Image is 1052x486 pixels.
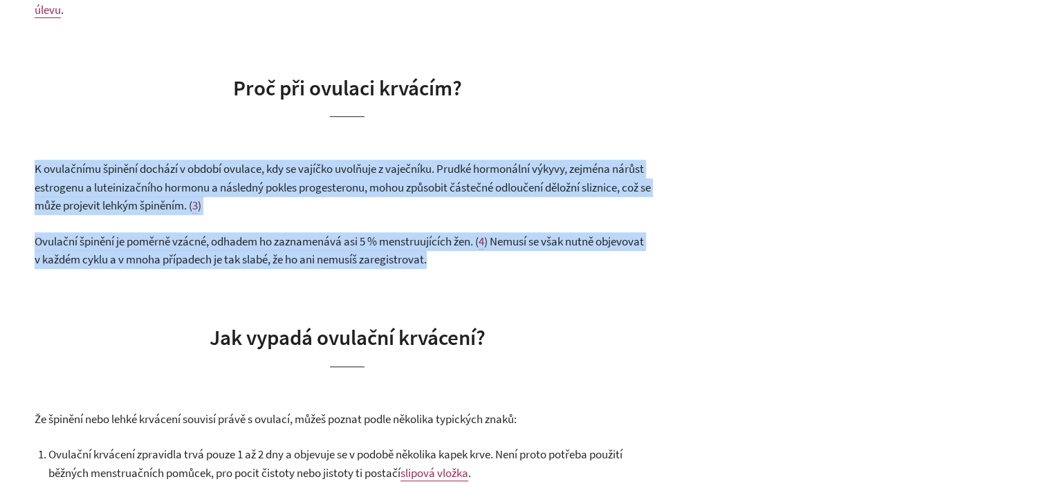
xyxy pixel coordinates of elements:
a: slipová vložka [400,465,468,481]
span: Jak vypadá ovulační krvácení? [210,324,486,351]
span: . [61,2,64,17]
span: K ovulačnímu špinění dochází v období ovulace, kdy se vajíčko uvolňuje z vaječníku. Prudké hormon... [35,161,651,213]
span: Proč při ovulaci krvácím? [233,74,462,101]
span: ) [198,198,201,213]
span: . [468,465,471,480]
span: 3 [192,198,198,213]
span: Ovulační krvácení zpravidla trvá pouze 1 až 2 dny a objevuje se v podobě několika kapek krve. Nen... [48,447,622,480]
a: 4 [479,234,484,250]
span: Že špinění nebo lehké krvácení souvisí právě s ovulací, můžeš poznat podle několika typických znaků: [35,411,517,427]
span: 4 [479,234,484,249]
span: Ovulační špinění je poměrně vzácné, odhadem ho zaznamenává asi 5 % menstruujících žen. ( [35,234,479,249]
a: 3 [192,198,198,214]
